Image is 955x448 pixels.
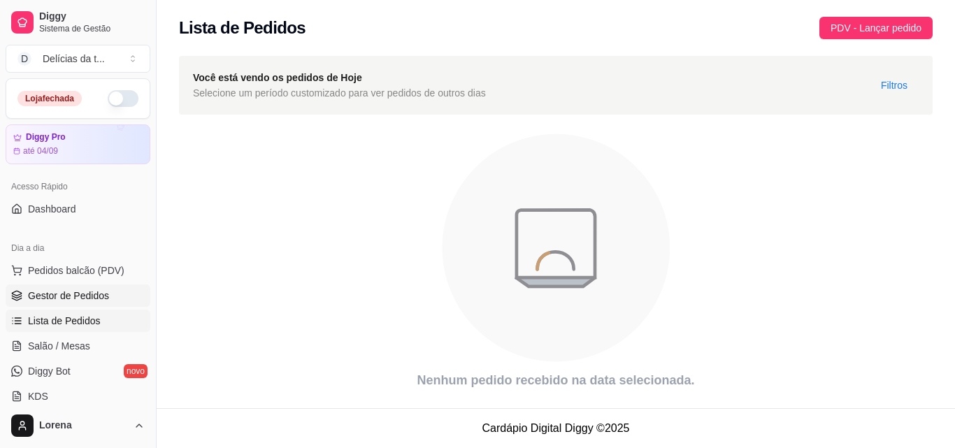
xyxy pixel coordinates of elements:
[6,409,150,442] button: Lorena
[26,132,66,143] article: Diggy Pro
[6,310,150,332] a: Lista de Pedidos
[28,202,76,216] span: Dashboard
[6,360,150,382] a: Diggy Botnovo
[39,23,145,34] span: Sistema de Gestão
[43,52,105,66] div: Delícias da t ...
[28,263,124,277] span: Pedidos balcão (PDV)
[6,198,150,220] a: Dashboard
[6,385,150,407] a: KDS
[193,72,362,83] strong: Você está vendo os pedidos de Hoje
[28,314,101,328] span: Lista de Pedidos
[23,145,58,157] article: até 04/09
[28,289,109,303] span: Gestor de Pedidos
[6,237,150,259] div: Dia a dia
[819,17,933,39] button: PDV - Lançar pedido
[6,6,150,39] a: DiggySistema de Gestão
[108,90,138,107] button: Alterar Status
[179,126,933,370] div: animation
[6,259,150,282] button: Pedidos balcão (PDV)
[179,370,933,390] article: Nenhum pedido recebido na data selecionada.
[39,419,128,432] span: Lorena
[17,52,31,66] span: D
[28,389,48,403] span: KDS
[881,78,907,93] span: Filtros
[28,364,71,378] span: Diggy Bot
[870,74,919,96] button: Filtros
[6,335,150,357] a: Salão / Mesas
[6,284,150,307] a: Gestor de Pedidos
[6,45,150,73] button: Select a team
[179,17,306,39] h2: Lista de Pedidos
[39,10,145,23] span: Diggy
[6,175,150,198] div: Acesso Rápido
[17,91,82,106] div: Loja fechada
[28,339,90,353] span: Salão / Mesas
[831,20,921,36] span: PDV - Lançar pedido
[6,124,150,164] a: Diggy Proaté 04/09
[157,408,955,448] footer: Cardápio Digital Diggy © 2025
[193,85,486,101] span: Selecione um período customizado para ver pedidos de outros dias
